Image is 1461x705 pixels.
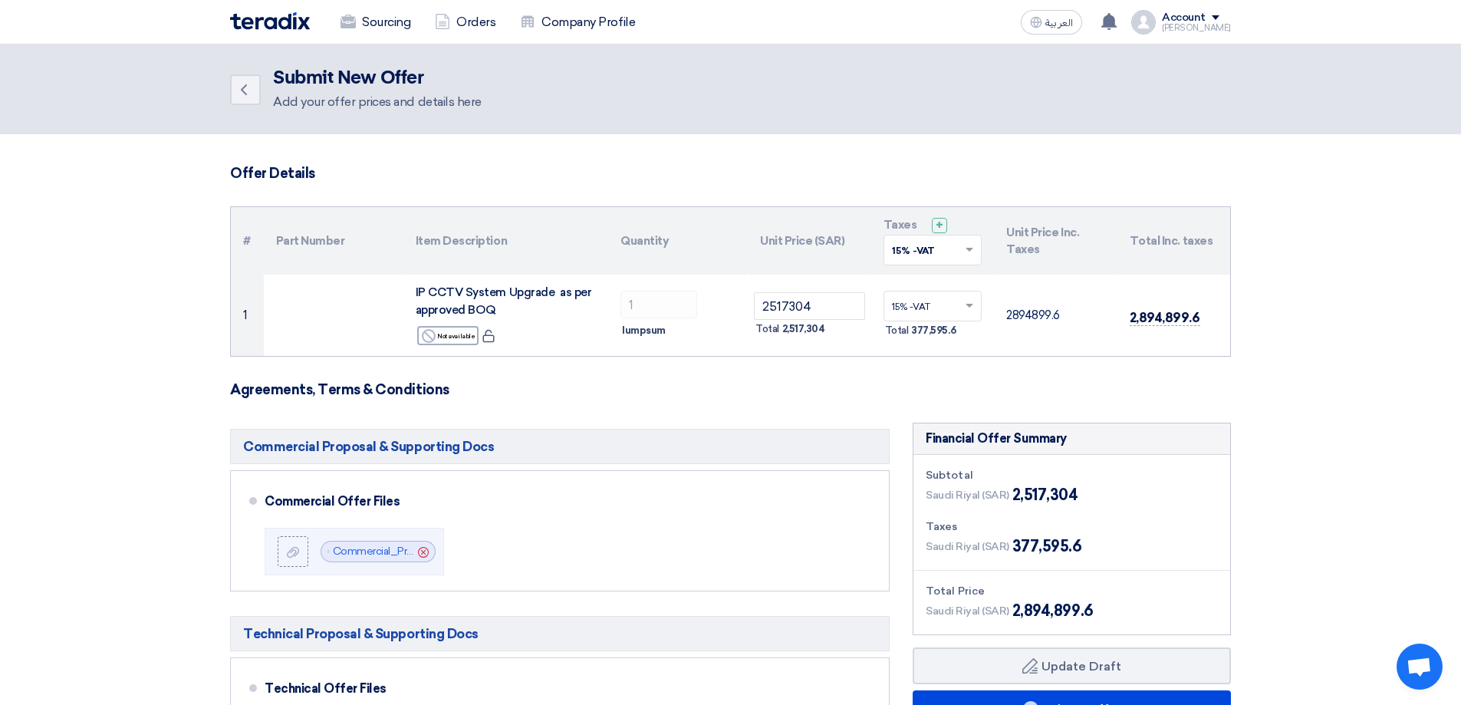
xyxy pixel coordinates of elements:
[230,165,1231,182] h3: Offer Details
[608,207,748,275] th: Quantity
[230,429,890,464] h5: Commercial Proposal & Supporting Docs
[1397,644,1443,690] a: Open chat
[273,93,482,111] div: Add your offer prices and details here
[755,321,779,337] span: Total
[926,539,1009,555] span: Saudi Riyal (SAR)
[264,207,403,275] th: Part Number
[994,207,1117,275] th: Unit Price Inc. Taxes
[1045,18,1073,28] span: العربية
[926,603,1009,619] span: Saudi Riyal (SAR)
[884,291,982,321] ng-select: VAT
[1162,12,1206,25] div: Account
[885,323,909,338] span: Total
[1012,483,1078,506] span: 2,517,304
[1012,599,1094,622] span: 2,894,899.6
[1162,24,1231,32] div: [PERSON_NAME]
[754,292,865,320] input: Unit Price
[620,291,697,318] input: RFQ_STEP1.ITEMS.2.AMOUNT_TITLE
[230,12,310,30] img: Teradix logo
[622,323,666,338] span: lumpsum
[417,326,479,345] div: Not available
[423,5,508,39] a: Orders
[1130,310,1200,326] span: 2,894,899.6
[328,5,423,39] a: Sourcing
[508,5,647,39] a: Company Profile
[1131,10,1156,35] img: profile_test.png
[871,207,995,275] th: Taxes
[403,207,609,275] th: Item Description
[231,275,264,356] td: 1
[782,321,825,337] span: 2,517,304
[926,519,1218,535] div: Taxes
[926,467,1218,483] div: Subtotal
[748,207,871,275] th: Unit Price (SAR)
[1021,10,1082,35] button: العربية
[926,430,1067,448] div: Financial Offer Summary
[994,275,1117,356] td: 2894899.6
[231,207,264,275] th: #
[416,285,592,317] span: IP CCTV System Upgrade as per approved BOQ
[273,68,482,89] h2: Submit New Offer
[911,323,956,338] span: 377,595.6
[265,483,864,520] div: Commercial Offer Files
[1012,535,1082,558] span: 377,595.6
[1117,207,1230,275] th: Total Inc. taxes
[926,583,1218,599] div: Total Price
[913,647,1231,684] button: Update Draft
[230,381,1231,398] h3: Agreements, Terms & Conditions
[333,545,782,558] a: Commercial_Proposal_QT_R_Makkah_Mall_IPCCTV_Upgrade_Project_1755511445632.pdf
[936,218,943,232] span: +
[230,616,890,651] h5: Technical Proposal & Supporting Docs
[926,487,1009,503] span: Saudi Riyal (SAR)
